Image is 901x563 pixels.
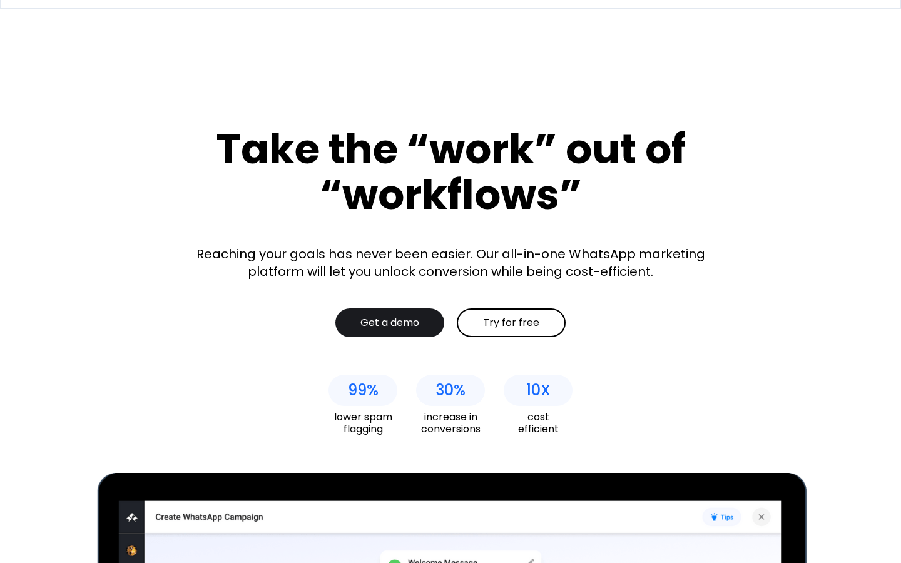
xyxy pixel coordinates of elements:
[360,317,419,329] div: Get a demo
[483,317,539,329] div: Try for free
[188,245,713,280] div: Reaching your goals has never been easier. Our all-in-one WhatsApp marketing platform will let yo...
[348,382,379,399] div: 99%
[457,308,566,337] a: Try for free
[335,308,444,337] a: Get a demo
[13,541,75,559] aside: Language selected: English
[435,382,466,399] div: 30%
[169,126,732,217] div: Take the “work” out of “workflows”
[526,382,551,399] div: 10X
[25,541,75,559] ul: Language list
[328,411,397,435] div: lower spam flagging
[416,411,485,435] div: increase in conversions
[504,411,573,435] div: cost efficient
